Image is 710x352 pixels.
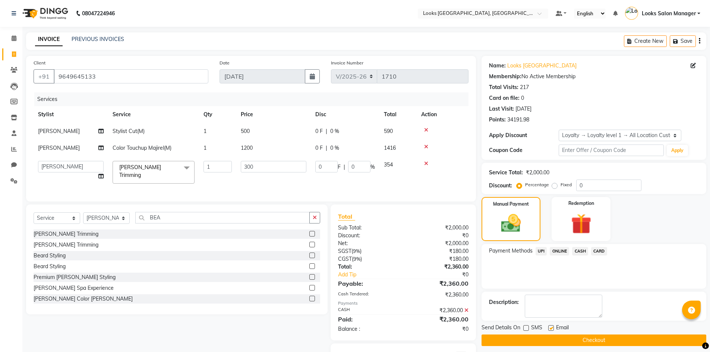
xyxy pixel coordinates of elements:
[34,69,54,83] button: +91
[403,291,474,299] div: ₹2,360.00
[135,212,310,223] input: Search or Scan
[332,279,403,288] div: Payable:
[330,127,339,135] span: 0 %
[34,273,116,281] div: Premium [PERSON_NAME] Styling
[489,105,514,113] div: Last Visit:
[332,307,403,314] div: CASH
[34,263,66,270] div: Beard Styling
[417,106,468,123] th: Action
[82,3,115,24] b: 08047224946
[332,271,415,279] a: Add Tip
[353,248,360,254] span: 9%
[489,146,559,154] div: Coupon Code
[561,181,572,188] label: Fixed
[330,144,339,152] span: 0 %
[489,73,699,80] div: No Active Membership
[525,181,549,188] label: Percentage
[332,263,403,271] div: Total:
[34,284,114,292] div: [PERSON_NAME] Spa Experience
[403,315,474,324] div: ₹2,360.00
[331,60,363,66] label: Invoice Number
[34,92,474,106] div: Services
[642,10,696,18] span: Looks Salon Manager
[220,60,230,66] label: Date
[34,230,98,238] div: [PERSON_NAME] Trimming
[338,213,355,221] span: Total
[495,212,527,235] img: _cash.svg
[568,200,594,207] label: Redemption
[403,255,474,263] div: ₹180.00
[489,131,559,139] div: Apply Discount
[332,224,403,232] div: Sub Total:
[403,325,474,333] div: ₹0
[403,307,474,314] div: ₹2,360.00
[141,172,144,178] a: x
[403,247,474,255] div: ₹180.00
[315,127,323,135] span: 0 F
[489,247,533,255] span: Payment Methods
[38,128,80,134] span: [PERSON_NAME]
[332,325,403,333] div: Balance :
[332,255,403,263] div: ( )
[489,83,518,91] div: Total Visits:
[236,106,311,123] th: Price
[338,300,468,307] div: Payments
[565,211,598,237] img: _gift.svg
[489,182,512,190] div: Discount:
[34,295,133,303] div: [PERSON_NAME] Color [PERSON_NAME]
[415,271,474,279] div: ₹0
[679,322,703,345] iframe: chat widget
[624,35,667,47] button: Create New
[35,33,63,46] a: INVOICE
[315,144,323,152] span: 0 F
[507,62,577,70] a: Looks [GEOGRAPHIC_DATA]
[550,247,569,256] span: ONLINE
[338,256,352,262] span: CGST
[489,94,520,102] div: Card on file:
[353,256,360,262] span: 9%
[531,324,542,333] span: SMS
[370,163,375,171] span: %
[332,291,403,299] div: Cash Tendered:
[203,128,206,134] span: 1
[482,324,520,333] span: Send Details On
[520,83,529,91] div: 217
[241,128,250,134] span: 500
[332,232,403,240] div: Discount:
[72,36,124,42] a: PREVIOUS INVOICES
[526,169,549,177] div: ₹2,000.00
[489,169,523,177] div: Service Total:
[338,248,351,254] span: SGST
[625,7,638,20] img: Looks Salon Manager
[591,247,607,256] span: CARD
[536,247,547,256] span: UPI
[113,128,145,134] span: Stylist Cut(M)
[489,62,506,70] div: Name:
[34,252,66,260] div: Beard Styling
[670,35,696,47] button: Save
[332,247,403,255] div: ( )
[572,247,588,256] span: CASH
[203,145,206,151] span: 1
[54,69,208,83] input: Search by Name/Mobile/Email/Code
[521,94,524,102] div: 0
[489,298,519,306] div: Description:
[344,163,345,171] span: |
[113,145,171,151] span: Color Touchup Majirel(M)
[482,334,706,346] button: Checkout
[241,145,253,151] span: 1200
[403,263,474,271] div: ₹2,360.00
[338,163,341,171] span: F
[34,106,108,123] th: Stylist
[489,73,521,80] div: Membership:
[507,116,529,124] div: 34191.98
[34,60,45,66] label: Client
[667,145,688,156] button: Apply
[556,324,569,333] span: Email
[119,164,161,178] span: [PERSON_NAME] Trimming
[199,106,236,123] th: Qty
[19,3,70,24] img: logo
[384,161,393,168] span: 354
[403,279,474,288] div: ₹2,360.00
[326,144,327,152] span: |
